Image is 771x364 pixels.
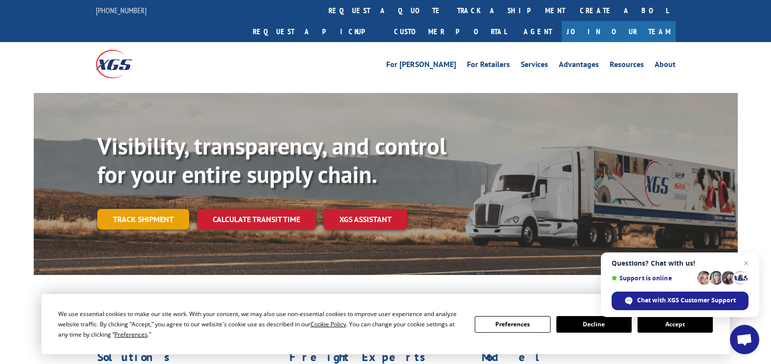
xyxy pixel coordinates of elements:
div: Open chat [730,325,759,354]
a: Join Our Team [562,21,676,42]
a: [PHONE_NUMBER] [96,5,147,15]
a: Track shipment [97,209,189,229]
div: We use essential cookies to make our site work. With your consent, we may also use non-essential ... [58,309,463,340]
a: Request a pickup [245,21,387,42]
span: Close chat [740,257,752,269]
button: Decline [556,316,632,333]
a: Services [521,61,548,71]
span: Support is online [612,274,694,282]
div: Cookie Consent Prompt [42,294,730,354]
a: Customer Portal [387,21,514,42]
a: Calculate transit time [197,209,316,230]
a: Agent [514,21,562,42]
a: For [PERSON_NAME] [386,61,456,71]
span: Cookie Policy [310,320,346,328]
a: Advantages [559,61,599,71]
a: XGS ASSISTANT [324,209,407,230]
a: For Retailers [467,61,510,71]
button: Accept [638,316,713,333]
span: Preferences [114,330,148,339]
button: Preferences [475,316,550,333]
a: About [655,61,676,71]
b: Visibility, transparency, and control for your entire supply chain. [97,131,446,189]
span: Questions? Chat with us! [612,259,749,267]
span: Chat with XGS Customer Support [637,296,736,305]
div: Chat with XGS Customer Support [612,292,749,310]
a: Resources [610,61,644,71]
